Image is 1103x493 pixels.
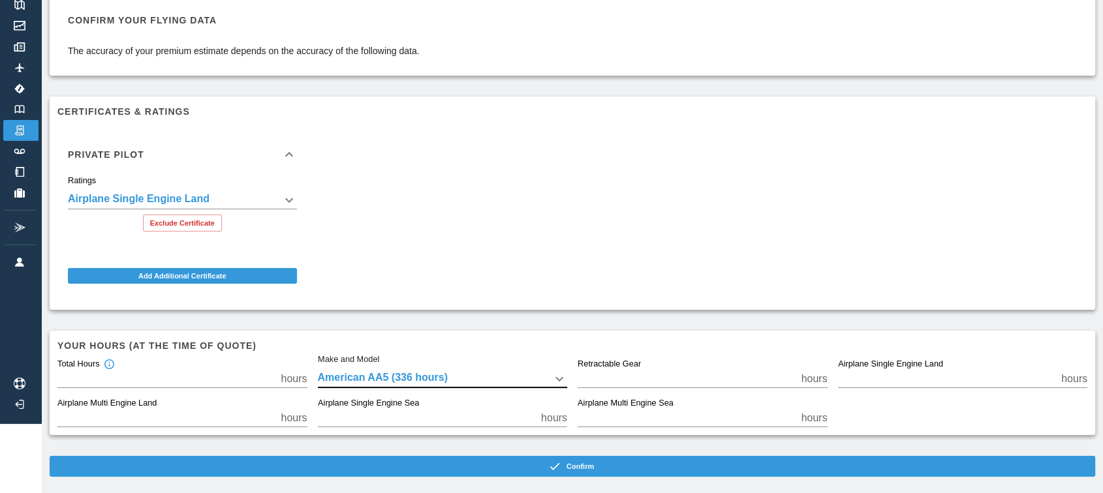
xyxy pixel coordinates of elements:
p: hours [801,410,827,426]
h6: Private Pilot [68,150,144,159]
p: hours [281,371,307,387]
label: Make and Model [318,353,379,365]
svg: Total hours in fixed-wing aircraft [103,359,115,370]
label: Airplane Single Engine Land [838,359,943,370]
label: Airplane Multi Engine Land [57,398,157,410]
label: Airplane Single Engine Sea [318,398,419,410]
h6: Certificates & Ratings [57,104,1087,119]
p: hours [801,371,827,387]
p: The accuracy of your premium estimate depends on the accuracy of the following data. [68,44,420,57]
h6: Your hours (at the time of quote) [57,338,1087,353]
button: Confirm [50,456,1095,477]
label: Airplane Multi Engine Sea [578,398,674,410]
div: Airplane Single Engine Land [68,191,297,209]
h6: Confirm your flying data [68,13,420,27]
label: Ratings [68,175,96,187]
div: American AA5 (336 hours) [318,370,568,388]
p: hours [541,410,567,426]
div: Total Hours [57,359,115,370]
button: Exclude Certificate [143,215,222,232]
p: hours [281,410,307,426]
div: Private Pilot [57,134,307,175]
div: Private Pilot [57,175,307,242]
p: hours [1061,371,1087,387]
label: Retractable Gear [578,359,641,370]
button: Add Additional Certificate [68,268,297,284]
